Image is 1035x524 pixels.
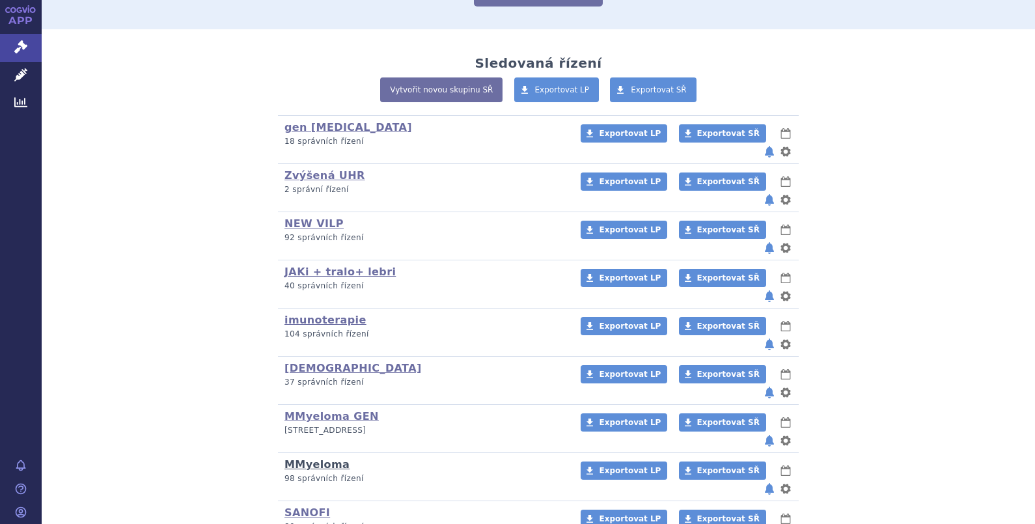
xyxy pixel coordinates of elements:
a: Exportovat LP [581,413,667,432]
span: Exportovat LP [599,418,661,427]
a: Exportovat SŘ [679,124,766,143]
span: Exportovat SŘ [631,85,687,94]
p: 37 správních řízení [284,377,564,388]
span: Exportovat LP [599,129,661,138]
a: Exportovat SŘ [679,462,766,480]
a: Exportovat LP [581,172,667,191]
a: MMyeloma [284,458,350,471]
span: Exportovat LP [599,225,661,234]
a: Exportovat SŘ [679,365,766,383]
button: lhůty [779,174,792,189]
span: Exportovat LP [599,514,661,523]
button: notifikace [763,240,776,256]
a: Exportovat SŘ [679,221,766,239]
a: Exportovat LP [581,124,667,143]
p: 2 správní řízení [284,184,564,195]
span: Exportovat SŘ [697,514,760,523]
a: imunoterapie [284,314,366,326]
button: notifikace [763,481,776,497]
a: Exportovat SŘ [679,172,766,191]
a: [DEMOGRAPHIC_DATA] [284,362,422,374]
span: Exportovat LP [599,370,661,379]
button: nastavení [779,337,792,352]
button: lhůty [779,270,792,286]
p: [STREET_ADDRESS] [284,425,564,436]
button: notifikace [763,385,776,400]
a: Exportovat SŘ [679,317,766,335]
button: nastavení [779,144,792,159]
p: 98 správních řízení [284,473,564,484]
button: notifikace [763,144,776,159]
a: NEW VILP [284,217,344,230]
a: Exportovat LP [581,221,667,239]
span: Exportovat SŘ [697,322,760,331]
a: Exportovat LP [581,269,667,287]
button: notifikace [763,433,776,448]
p: 18 správních řízení [284,136,564,147]
a: gen [MEDICAL_DATA] [284,121,412,133]
span: Exportovat LP [599,466,661,475]
button: lhůty [779,415,792,430]
p: 92 správních řízení [284,232,564,243]
span: Exportovat SŘ [697,129,760,138]
button: notifikace [763,192,776,208]
button: nastavení [779,192,792,208]
a: Exportovat LP [581,365,667,383]
p: 104 správních řízení [284,329,564,340]
span: Exportovat SŘ [697,370,760,379]
span: Exportovat SŘ [697,273,760,283]
button: lhůty [779,222,792,238]
span: Exportovat LP [599,273,661,283]
a: Exportovat SŘ [610,77,697,102]
span: Exportovat LP [535,85,590,94]
span: Exportovat LP [599,322,661,331]
span: Exportovat SŘ [697,418,760,427]
span: Exportovat SŘ [697,177,760,186]
span: Exportovat SŘ [697,466,760,475]
button: lhůty [779,318,792,334]
button: lhůty [779,126,792,141]
a: Exportovat LP [581,317,667,335]
a: Exportovat SŘ [679,269,766,287]
button: notifikace [763,337,776,352]
button: nastavení [779,481,792,497]
button: lhůty [779,463,792,478]
h2: Sledovaná řízení [475,55,601,71]
a: Zvýšená UHR [284,169,365,182]
button: nastavení [779,385,792,400]
a: JAKi + tralo+ lebri [284,266,396,278]
p: 40 správních řízení [284,281,564,292]
span: Exportovat LP [599,177,661,186]
a: MMyeloma GEN [284,410,379,422]
button: nastavení [779,288,792,304]
a: Exportovat LP [581,462,667,480]
button: notifikace [763,288,776,304]
button: lhůty [779,366,792,382]
button: nastavení [779,240,792,256]
a: Exportovat SŘ [679,413,766,432]
a: Vytvořit novou skupinu SŘ [380,77,503,102]
span: Exportovat SŘ [697,225,760,234]
a: Exportovat LP [514,77,600,102]
button: nastavení [779,433,792,448]
a: SANOFI [284,506,330,519]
